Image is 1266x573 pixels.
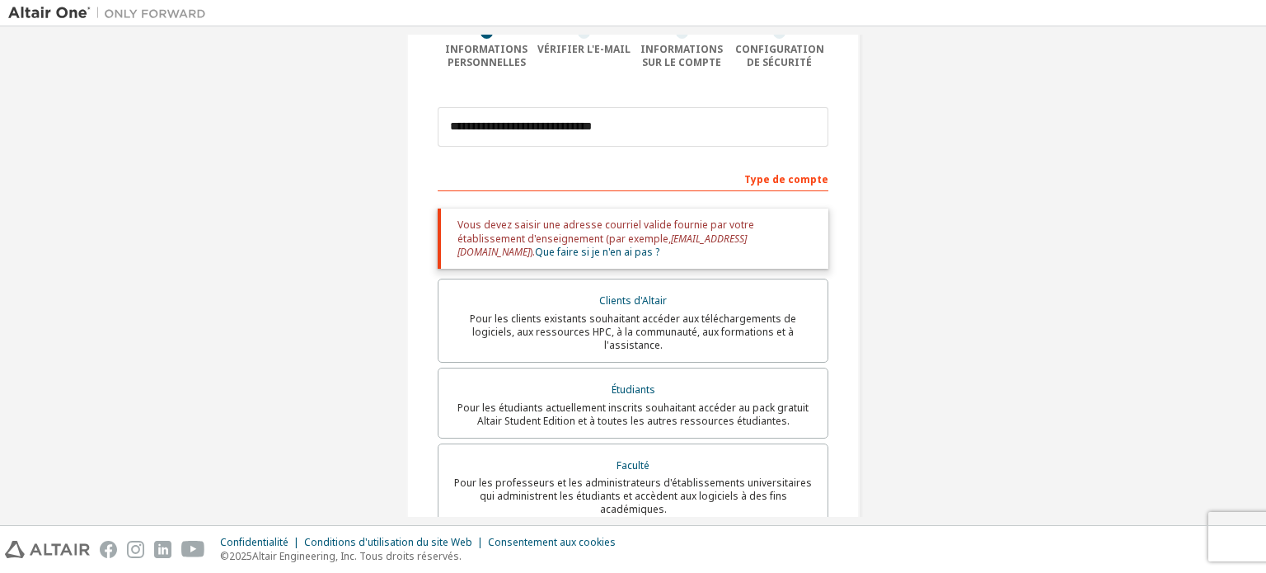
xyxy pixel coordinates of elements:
[8,5,214,21] img: Altaïr Un
[229,549,252,563] font: 2025
[100,541,117,558] img: facebook.svg
[537,42,631,56] font: Vérifier l'e-mail
[181,541,205,558] img: youtube.svg
[530,245,535,259] font: ).
[744,172,828,186] font: Type de compte
[252,549,462,563] font: Altair Engineering, Inc. Tous droits réservés.
[220,549,229,563] font: ©
[612,383,655,397] font: Étudiants
[535,245,659,259] a: Que faire si je n'en ai pas ?
[5,541,90,558] img: altair_logo.svg
[454,476,812,516] font: Pour les professeurs et les administrateurs d'établissements universitaires qui administrent les ...
[457,218,754,245] font: Vous devez saisir une adresse courriel valide fournie par votre établissement d'enseignement (par...
[154,541,171,558] img: linkedin.svg
[220,535,288,549] font: Confidentialité
[445,42,527,69] font: Informations personnelles
[457,401,809,428] font: Pour les étudiants actuellement inscrits souhaitant accéder au pack gratuit Altair Student Editio...
[617,458,649,472] font: Faculté
[599,294,667,308] font: Clients d'Altair
[304,535,472,549] font: Conditions d'utilisation du site Web
[735,42,824,69] font: Configuration de sécurité
[127,541,144,558] img: instagram.svg
[457,232,747,259] font: [EMAIL_ADDRESS][DOMAIN_NAME]
[640,42,723,69] font: Informations sur le compte
[488,535,616,549] font: Consentement aux cookies
[470,312,796,352] font: Pour les clients existants souhaitant accéder aux téléchargements de logiciels, aux ressources HP...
